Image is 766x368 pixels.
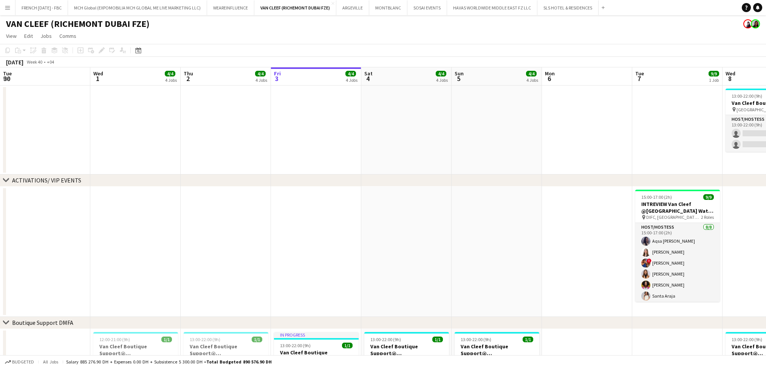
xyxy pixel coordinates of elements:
span: 4/4 [436,71,446,76]
span: 4/4 [345,71,356,76]
span: 1/1 [523,337,533,342]
div: 4 Jobs [255,77,267,83]
span: 13:00-22:00 (9h) [732,93,762,99]
div: 4 Jobs [526,77,538,83]
h3: Van Cleef Boutique Support@ [GEOGRAPHIC_DATA] [93,343,178,357]
app-user-avatar: Sara Mendhao [751,19,760,28]
button: SLS HOTEL & RESIDENCES [537,0,599,15]
a: View [3,31,20,41]
span: 9/9 [703,194,714,200]
span: 9/9 [709,71,719,76]
span: Tue [635,70,644,77]
span: 2 Roles [701,214,714,220]
span: 15:00-17:00 (2h) [641,194,672,200]
span: 13:00-22:00 (9h) [280,343,311,348]
button: MCH Global (EXPOMOBILIA MCH GLOBAL ME LIVE MARKETING LLC) [68,0,207,15]
span: 1/1 [432,337,443,342]
span: Tue [3,70,12,77]
div: 4 Jobs [346,77,357,83]
div: In progress [274,332,359,338]
app-user-avatar: Sarah Wannous [743,19,752,28]
span: Edit [24,33,33,39]
div: ACTIVATIONS/ VIP EVENTS [12,176,81,184]
button: VAN CLEEF (RICHEMONT DUBAI FZE) [254,0,336,15]
span: 4/4 [526,71,537,76]
span: Jobs [40,33,52,39]
app-card-role: Host/Hostess8/815:00-17:00 (2h)Aqsa [PERSON_NAME][PERSON_NAME]![PERSON_NAME][PERSON_NAME][PERSON_... [635,223,720,326]
div: Salary 885 276.90 DH + Expenses 0.00 DH + Subsistence 5 300.00 DH = [66,359,272,365]
a: Edit [21,31,36,41]
span: Budgeted [12,359,34,365]
div: Boutique Support DMFA [12,319,73,326]
a: Comms [56,31,79,41]
span: 2 [183,74,193,83]
span: 13:00-22:00 (9h) [370,337,401,342]
span: 3 [273,74,281,83]
span: All jobs [42,359,60,365]
h3: Van Cleef Boutique Support@ [GEOGRAPHIC_DATA] [274,349,359,363]
span: 1/1 [342,343,353,348]
button: WEAREINFLUENCE [207,0,254,15]
button: HAVAS WORLDWIDE MIDDLE EAST FZ LLC [447,0,537,15]
span: 30 [2,74,12,83]
h3: Van Cleef Boutique Support@ [GEOGRAPHIC_DATA] [455,343,539,357]
button: FRENCH [DATE] - FBC [15,0,68,15]
button: SOSAI EVENTS [407,0,447,15]
span: Total Budgeted 890 576.90 DH [206,359,272,365]
h1: VAN CLEEF (RICHEMONT DUBAI FZE) [6,18,150,30]
div: [DATE] [6,58,23,66]
span: 13:00-22:00 (9h) [732,337,762,342]
span: View [6,33,17,39]
div: +04 [47,59,54,65]
span: Wed [726,70,735,77]
span: 6 [544,74,555,83]
span: Thu [184,70,193,77]
span: DIFC, [GEOGRAPHIC_DATA], Level 23 [646,214,701,220]
span: 4/4 [165,71,175,76]
div: 1 Job [709,77,719,83]
span: 1/1 [161,337,172,342]
button: Budgeted [4,358,35,366]
h3: INTREVIEW Van Cleef @[GEOGRAPHIC_DATA] Watch Week 2025 [635,201,720,214]
span: 13:00-22:00 (9h) [461,337,491,342]
div: 4 Jobs [436,77,448,83]
span: Comms [59,33,76,39]
span: 4/4 [255,71,266,76]
div: 4 Jobs [165,77,177,83]
button: MONTBLANC [369,0,407,15]
span: ! [647,259,651,263]
a: Jobs [37,31,55,41]
button: ARGEVILLE [336,0,369,15]
span: 12:00-21:00 (9h) [99,337,130,342]
span: Wed [93,70,103,77]
span: Week 40 [25,59,44,65]
span: Sun [455,70,464,77]
span: 7 [634,74,644,83]
span: 4 [363,74,373,83]
h3: Van Cleef Boutique Support@ [GEOGRAPHIC_DATA] [364,343,449,357]
span: 5 [453,74,464,83]
app-job-card: 15:00-17:00 (2h)9/9INTREVIEW Van Cleef @[GEOGRAPHIC_DATA] Watch Week 2025 DIFC, [GEOGRAPHIC_DATA]... [635,190,720,302]
span: 1/1 [252,337,262,342]
span: 13:00-22:00 (9h) [190,337,220,342]
span: Fri [274,70,281,77]
h3: Van Cleef Boutique Support@ [GEOGRAPHIC_DATA] [184,343,268,357]
span: Sat [364,70,373,77]
span: 1 [92,74,103,83]
span: Mon [545,70,555,77]
span: 8 [724,74,735,83]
